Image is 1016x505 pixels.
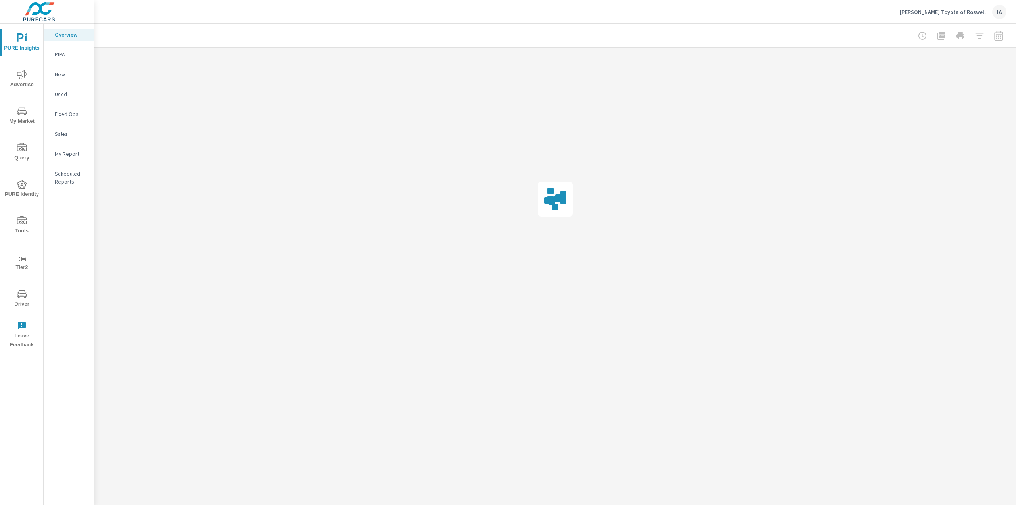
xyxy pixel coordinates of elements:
div: nav menu [0,24,43,353]
div: Fixed Ops [44,108,94,120]
div: New [44,68,94,80]
span: PURE Insights [3,33,41,53]
span: Tier2 [3,253,41,272]
div: Overview [44,29,94,41]
div: My Report [44,148,94,160]
span: PURE Identity [3,180,41,199]
span: Query [3,143,41,163]
p: Scheduled Reports [55,170,88,186]
p: Overview [55,31,88,39]
p: My Report [55,150,88,158]
div: IA [992,5,1006,19]
p: New [55,70,88,78]
p: Fixed Ops [55,110,88,118]
div: PIPA [44,48,94,60]
p: PIPA [55,50,88,58]
p: Used [55,90,88,98]
span: Advertise [3,70,41,89]
p: Sales [55,130,88,138]
span: Driver [3,289,41,309]
div: Sales [44,128,94,140]
div: Scheduled Reports [44,168,94,188]
span: Tools [3,216,41,236]
p: [PERSON_NAME] Toyota of Roswell [900,8,986,15]
span: Leave Feedback [3,321,41,350]
span: My Market [3,106,41,126]
div: Used [44,88,94,100]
